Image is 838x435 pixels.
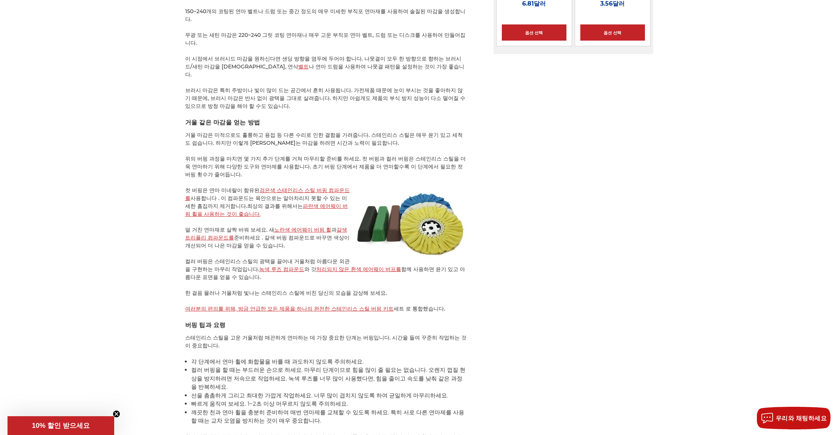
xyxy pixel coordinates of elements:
font: 컬러 버핑은 스테인리스 스틸의 광택을 끌어내 거울처럼 아름다운 외관을 구현하는 마무리 작업입니다. [185,258,350,273]
font: 빠르게 움직여 보세요. 1~2초 이상 머무르지 않도록 주의하세요. [191,400,348,407]
font: 위의 버핑 과정을 마치면 몇 가지 추가 단계를 거쳐 마무리할 준비를 하세요. 컷 버핑과 컬러 버핑은 스테인리스 스틸을 더욱 연마하기 위해 다양한 도구와 연마제를 사용합니다. ... [185,155,466,178]
button: 티저 닫기 [113,410,120,418]
font: 세트 로 통합했습니다 [394,305,444,312]
font: 한 걸음 물러나 거울처럼 빛나는 스테인리스 스틸에 비친 당신의 모습을 감상해 보세요. [185,289,387,296]
font: 나 연마 드럼을 사용하여 나뭇결 패턴을 설정하는 것이 가장 좋습니다. [185,63,464,78]
font: 각 단계에서 연마 휠에 화합물을 바를 때 과도하지 않도록 주의하세요. [191,358,364,365]
font: 스테인리스 스틸을 고운 거울처럼 매끈하게 연마하는 데 가장 중요한 단계는 버핑입니다. 시간을 들여 꾸준히 작업하는 것이 중요합니다. [185,334,467,349]
a: 처리되지 않은 흰색 에어웨이 버프를 [316,266,401,273]
font: 10% 할인 받으세요 [32,422,90,429]
font: 버핑 팁과 요령 [185,321,226,329]
font: 컷 버핑은 연마 미네랄이 함유된 [185,187,260,194]
font: 사용합니다 . 이 컴파운드는 육안으로는 알아차리지 못할 수 있는 미세한 흠집까지 제거합니다. [185,195,347,209]
font: 함께 사용하면 윤기 있고 아름다운 표면을 얻을 수 있습니다. [185,266,465,280]
font: 150~240개의 코팅된 연마 벨트나 드럼 또는 중간 정도의 매우 미세한 부직포 연마재를 사용하여 솔질된 마감을 생성합니다. [185,8,465,23]
button: 우리와 채팅하세요 [757,407,831,429]
font: 최상의 결과를 위해서는 [247,203,303,209]
a: 노란색 에어웨이 버핑 휠 [274,226,331,233]
a: 여러분의 편의를 위해, 방금 언급한 모든 제품을 하나의 완전한 스테인리스 스틸 버핑 키트 [185,305,394,312]
font: 덜 거친 연마재로 살짝 바꿔 보세요. 새 [185,226,274,233]
font: 옵션 선택 [525,30,543,35]
a: 파란색 에어웨이 버핑 휠을 사용하는 것이 좋습니다. [185,203,348,217]
img: 스테인리스 스틸 버핑 및 광택 키트 [354,186,467,262]
a: 갈색 트리폴리 컴파운드를 [185,226,347,241]
a: 녹색 루즈 컴파운드 [259,266,304,273]
font: 브러시 마감은 특히 주방이나 빛이 많이 드는 공간에서 흔히 사용됩니다. 가전제품 때문에 눈이 부시는 것을 좋아하지 않기 때문에, 브러시 마감은 반사 없이 광택을 그대로 살려줍... [185,87,465,109]
font: 준비하세요 . 갈색 버핑 컴파운드로 바꾸면 색상이 개선되어 더 나은 마감을 얻을 수 있습니다. [185,234,349,249]
div: 10% 할인 받으세요티저 닫기 [8,416,114,435]
font: 과 [331,226,337,233]
a: 옵션 선택 [502,24,566,41]
a: 옵션 선택 [580,24,645,41]
font: 옵션 선택 [604,30,621,35]
font: 우리와 채팅하세요 [776,415,827,422]
font: 컬러 버핑을 할 때는 부드러운 손으로 하세요. 마무리 단계이므로 힘을 많이 줄 필요는 없습니다. 오렌지 껍질 현상을 방지하려면 저속으로 작업하세요. 녹색 루즈를 너무 많이 사... [191,366,465,390]
a: 검은색 스테인리스 스틸 버핑 컴파운드를 [185,187,350,202]
font: 이 시점에서 브러시드 마감을 원하신다면 샌딩 방향을 염두에 두어야 합니다. 나뭇결이 모두 한 방향으로 향하는 브러시드/새틴 마감을 [DEMOGRAPHIC_DATA], 연삭 [185,55,461,70]
font: . [444,305,445,312]
font: 거울 마감은 미적으로도 훌륭하고 용접 등 다른 수리로 인한 결함을 가려줍니다. 스테인리스 스틸은 매우 윤기 있고 세척도 쉽습니다. 하지만 이렇게 [PERSON_NAME]는 마... [185,132,463,146]
font: 와 갓 [304,266,316,273]
a: 벨트 [298,63,309,70]
font: 깨끗한 천과 연마 휠을 충분히 준비하여 매번 연마제를 교체할 수 있도록 하세요. 특히 서로 다른 연마제를 사용할 때는 교차 오염을 방지하는 것이 매우 중요합니다. [191,409,464,424]
font: 선을 촘촘하게 그리고 최대한 가깝게 작업하세요. 너무 많이 겹치지 않도록 하여 균일하게 마무리하세요. [191,392,448,399]
font: 무광 또는 새틴 마감은 220~240 그릿 코팅 연마재나 매우 고운 부직포 연마 벨트, 드럼 또는 디스크를 사용하여 만들어집니다. [185,32,465,46]
font: 거울 같은 마감을 얻는 방법 [185,119,260,126]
